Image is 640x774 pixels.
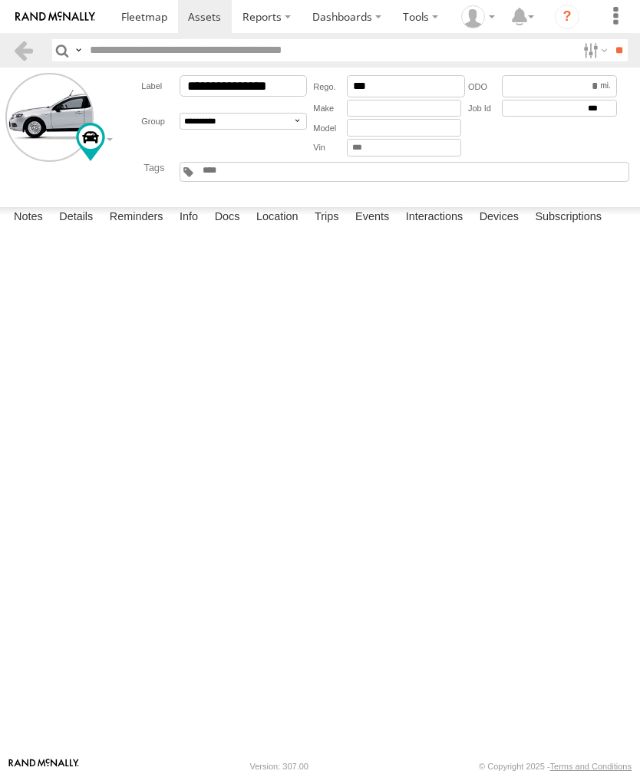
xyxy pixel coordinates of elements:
div: © Copyright 2025 - [479,762,632,771]
i: ? [555,5,579,29]
img: rand-logo.svg [15,12,95,22]
label: Search Filter Options [577,39,610,61]
label: Info [172,207,206,229]
div: Change Map Icon [76,123,105,161]
div: Version: 307.00 [250,762,308,771]
a: Terms and Conditions [550,762,632,771]
label: Reminders [102,207,171,229]
a: Back to previous Page [12,39,35,61]
label: Events [348,207,397,229]
label: Interactions [398,207,471,229]
label: Notes [6,207,51,229]
label: Trips [307,207,347,229]
label: Subscriptions [527,207,609,229]
div: David Littlefield [456,5,500,28]
a: Visit our Website [8,759,79,774]
label: Search Query [72,39,84,61]
label: Devices [472,207,526,229]
label: Docs [207,207,248,229]
label: Location [249,207,306,229]
label: Details [51,207,101,229]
